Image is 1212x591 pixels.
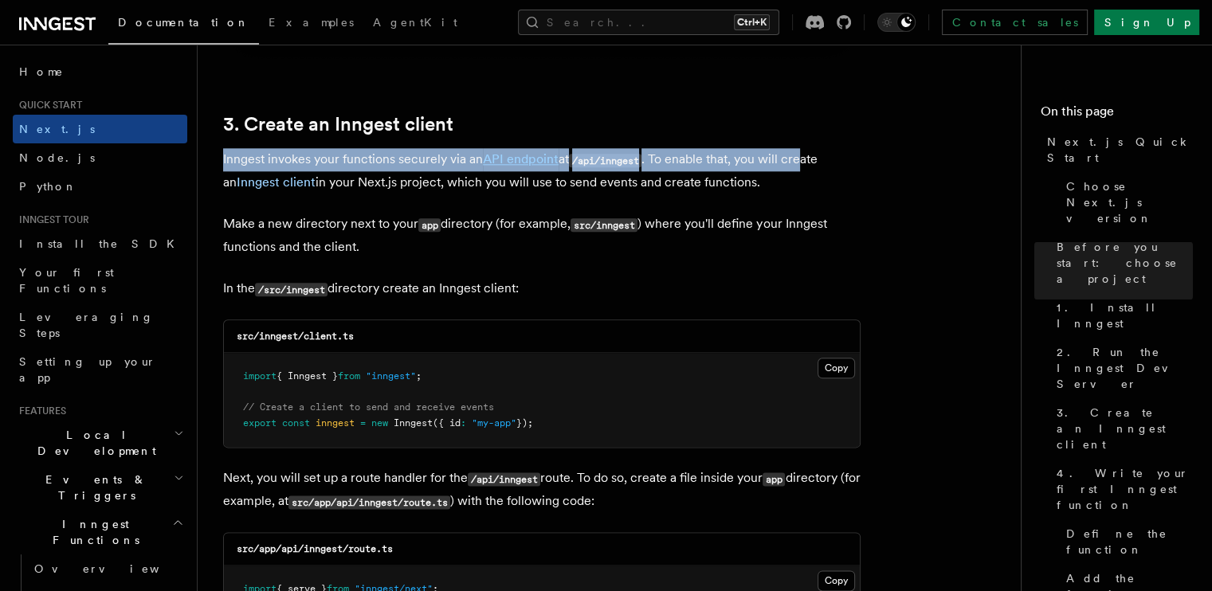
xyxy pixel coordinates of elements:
span: Features [13,405,66,417]
a: 3. Create an Inngest client [1050,398,1193,459]
span: ({ id [433,417,461,429]
a: 1. Install Inngest [1050,293,1193,338]
span: Define the function [1066,526,1193,558]
span: "inngest" [366,370,416,382]
span: : [461,417,466,429]
span: inngest [316,417,355,429]
a: Install the SDK [13,229,187,258]
span: AgentKit [373,16,457,29]
kbd: Ctrl+K [734,14,770,30]
a: Next.js Quick Start [1041,127,1193,172]
button: Toggle dark mode [877,13,916,32]
a: Your first Functions [13,258,187,303]
span: Leveraging Steps [19,311,154,339]
a: Choose Next.js version [1060,172,1193,233]
h4: On this page [1041,102,1193,127]
span: Overview [34,562,198,575]
span: Next.js Quick Start [1047,134,1193,166]
button: Inngest Functions [13,510,187,554]
a: 4. Write your first Inngest function [1050,459,1193,519]
span: Documentation [118,16,249,29]
span: export [243,417,277,429]
a: Node.js [13,143,187,172]
code: src/app/api/inngest/route.ts [237,543,393,554]
a: Overview [28,554,187,583]
a: Python [13,172,187,201]
span: Choose Next.js version [1066,178,1193,226]
a: Inngest client [237,174,316,190]
button: Copy [818,570,855,591]
code: src/inngest [571,218,637,232]
span: { Inngest } [277,370,338,382]
p: In the directory create an Inngest client: [223,277,861,300]
span: import [243,370,277,382]
span: }); [516,417,533,429]
code: src/inngest/client.ts [237,331,354,342]
a: AgentKit [363,5,467,43]
span: Inngest [394,417,433,429]
a: 2. Run the Inngest Dev Server [1050,338,1193,398]
a: Contact sales [942,10,1088,35]
a: Examples [259,5,363,43]
code: app [763,472,785,486]
span: Inngest tour [13,213,89,226]
span: "my-app" [472,417,516,429]
span: Local Development [13,427,174,459]
a: Documentation [108,5,259,45]
button: Local Development [13,421,187,465]
p: Make a new directory next to your directory (for example, ) where you'll define your Inngest func... [223,213,861,258]
code: /api/inngest [569,154,641,167]
span: Quick start [13,99,82,112]
a: Home [13,57,187,86]
button: Search...Ctrl+K [518,10,779,35]
code: src/app/api/inngest/route.ts [288,495,450,509]
a: 3. Create an Inngest client [223,113,453,135]
a: API endpoint [483,151,559,166]
p: Inngest invokes your functions securely via an at . To enable that, you will create an in your Ne... [223,148,861,194]
span: from [338,370,360,382]
a: Define the function [1060,519,1193,564]
span: 2. Run the Inngest Dev Server [1057,344,1193,392]
span: Next.js [19,123,95,135]
span: new [371,417,388,429]
a: Setting up your app [13,347,187,392]
span: const [282,417,310,429]
span: Node.js [19,151,95,164]
span: Home [19,64,64,80]
span: Setting up your app [19,355,156,384]
span: // Create a client to send and receive events [243,401,494,413]
span: 3. Create an Inngest client [1057,405,1193,452]
p: Next, you will set up a route handler for the route. To do so, create a file inside your director... [223,467,861,513]
code: /api/inngest [468,472,540,486]
a: Sign Up [1094,10,1199,35]
span: 1. Install Inngest [1057,299,1193,331]
code: /src/inngest [255,283,328,296]
code: app [418,218,441,232]
button: Events & Triggers [13,465,187,510]
span: Examples [269,16,354,29]
span: ; [416,370,422,382]
span: Events & Triggers [13,472,174,503]
a: Next.js [13,115,187,143]
span: Before you start: choose a project [1057,239,1193,287]
a: Before you start: choose a project [1050,233,1193,293]
span: Python [19,180,77,193]
span: Install the SDK [19,237,184,250]
span: Inngest Functions [13,516,172,548]
a: Leveraging Steps [13,303,187,347]
span: 4. Write your first Inngest function [1057,465,1193,513]
span: = [360,417,366,429]
button: Copy [818,358,855,378]
span: Your first Functions [19,266,114,295]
